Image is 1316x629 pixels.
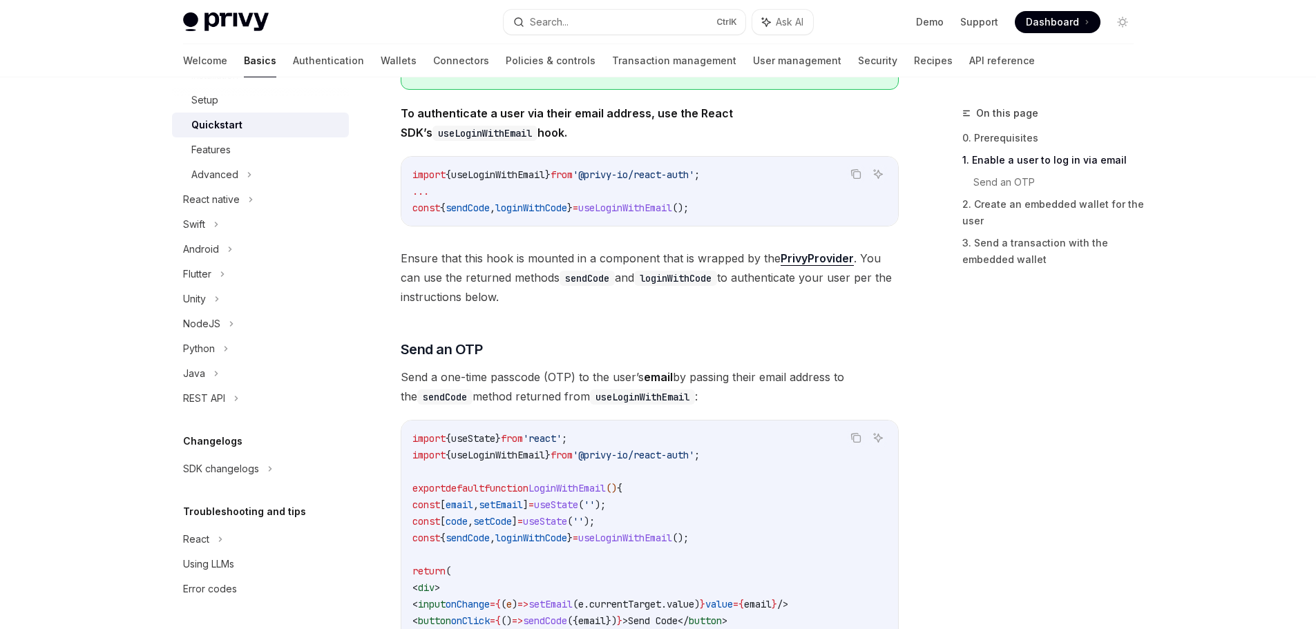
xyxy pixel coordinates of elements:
span: ( [573,598,578,610]
span: = [528,499,534,511]
span: LoginWithEmail [528,482,606,494]
span: { [440,532,446,544]
span: { [495,598,501,610]
span: > [722,615,727,627]
span: (); [672,532,689,544]
a: Send an OTP [973,171,1145,193]
a: 1. Enable a user to log in via email [962,149,1145,171]
span: const [412,202,440,214]
span: '' [573,515,584,528]
span: = [517,515,523,528]
span: code [446,515,468,528]
span: { [495,615,501,627]
span: ); [584,515,595,528]
span: button [418,615,451,627]
span: Ask AI [776,15,803,29]
span: } [495,432,501,445]
span: button [689,615,722,627]
span: useLoginWithEmail [451,449,545,461]
span: ... [412,185,429,197]
button: Search...CtrlK [504,10,745,35]
span: value [705,598,733,610]
span: ( [446,565,451,577]
button: Ask AI [752,10,813,35]
span: input [418,598,446,610]
div: Quickstart [191,117,242,133]
span: ( [501,598,506,610]
span: currentTarget [589,598,661,610]
span: , [468,515,473,528]
span: e [578,598,584,610]
a: Setup [172,88,349,113]
span: </ [678,615,689,627]
span: < [412,598,418,610]
a: Welcome [183,44,227,77]
code: useLoginWithEmail [590,389,695,405]
span: useLoginWithEmail [451,168,545,181]
a: Quickstart [172,113,349,137]
span: email [744,598,772,610]
span: } [700,598,705,610]
span: => [512,615,523,627]
a: User management [753,44,841,77]
a: Support [960,15,998,29]
span: ; [562,432,567,445]
span: = [573,202,578,214]
span: Send a one-time passcode (OTP) to the user’s by passing their email address to the method returne... [401,367,899,406]
strong: email [644,370,673,384]
span: sendCode [523,615,567,627]
span: from [551,168,573,181]
span: . [584,598,589,610]
span: import [412,432,446,445]
span: = [490,615,495,627]
a: Features [172,137,349,162]
div: Swift [183,216,205,233]
span: Dashboard [1026,15,1079,29]
span: ) [512,598,517,610]
span: setCode [473,515,512,528]
div: Python [183,340,215,357]
span: const [412,532,440,544]
a: Connectors [433,44,489,77]
a: 0. Prerequisites [962,127,1145,149]
span: const [412,499,440,511]
span: ; [694,168,700,181]
span: '@privy-io/react-auth' [573,449,694,461]
span: 'react' [523,432,562,445]
span: = [490,598,495,610]
span: useState [451,432,495,445]
span: from [551,449,573,461]
span: { [446,449,451,461]
span: [ [440,515,446,528]
span: import [412,449,446,461]
div: SDK changelogs [183,461,259,477]
span: loginWithCode [495,532,567,544]
span: , [473,499,479,511]
span: { [446,168,451,181]
a: Demo [916,15,944,29]
span: Ensure that this hook is mounted in a component that is wrapped by the . You can use the returned... [401,249,899,307]
div: NodeJS [183,316,220,332]
a: Recipes [914,44,953,77]
a: Wallets [381,44,417,77]
span: setEmail [528,598,573,610]
span: ) [694,598,700,610]
code: useLoginWithEmail [432,126,537,141]
span: import [412,168,446,181]
a: Security [858,44,897,77]
span: useState [534,499,578,511]
div: React [183,531,209,548]
button: Copy the contents from the code block [847,165,865,183]
div: REST API [183,390,225,407]
span: useLoginWithEmail [578,202,672,214]
span: value [667,598,694,610]
span: Ctrl K [716,17,737,28]
div: Features [191,142,231,158]
img: light logo [183,12,269,32]
span: , [490,202,495,214]
span: Send an OTP [401,340,483,359]
span: } [545,449,551,461]
div: Advanced [191,166,238,183]
span: sendCode [446,202,490,214]
a: 3. Send a transaction with the embedded wallet [962,232,1145,271]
